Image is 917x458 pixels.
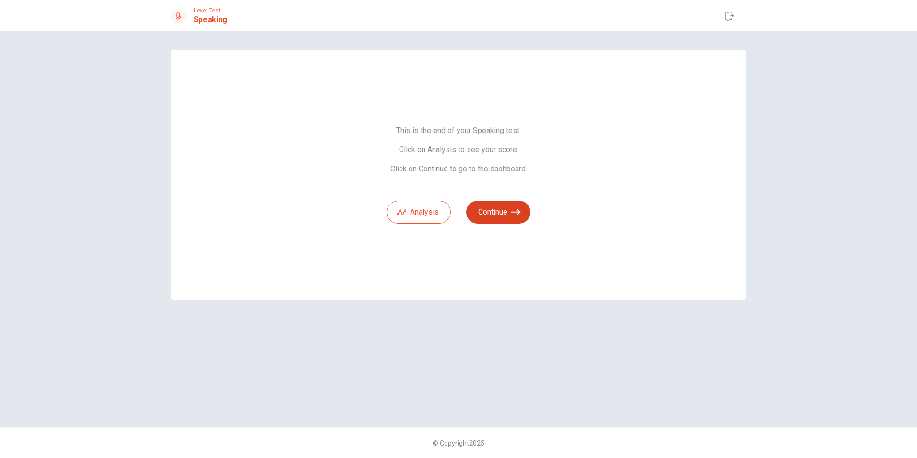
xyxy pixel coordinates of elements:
[387,126,530,174] span: This is the end of your Speaking test. Click on Analysis to see your score. Click on Continue to ...
[433,439,484,447] span: © Copyright 2025
[194,14,227,25] h1: Speaking
[466,201,530,224] button: Continue
[387,201,451,224] button: Analysis
[194,7,227,14] span: Level Test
